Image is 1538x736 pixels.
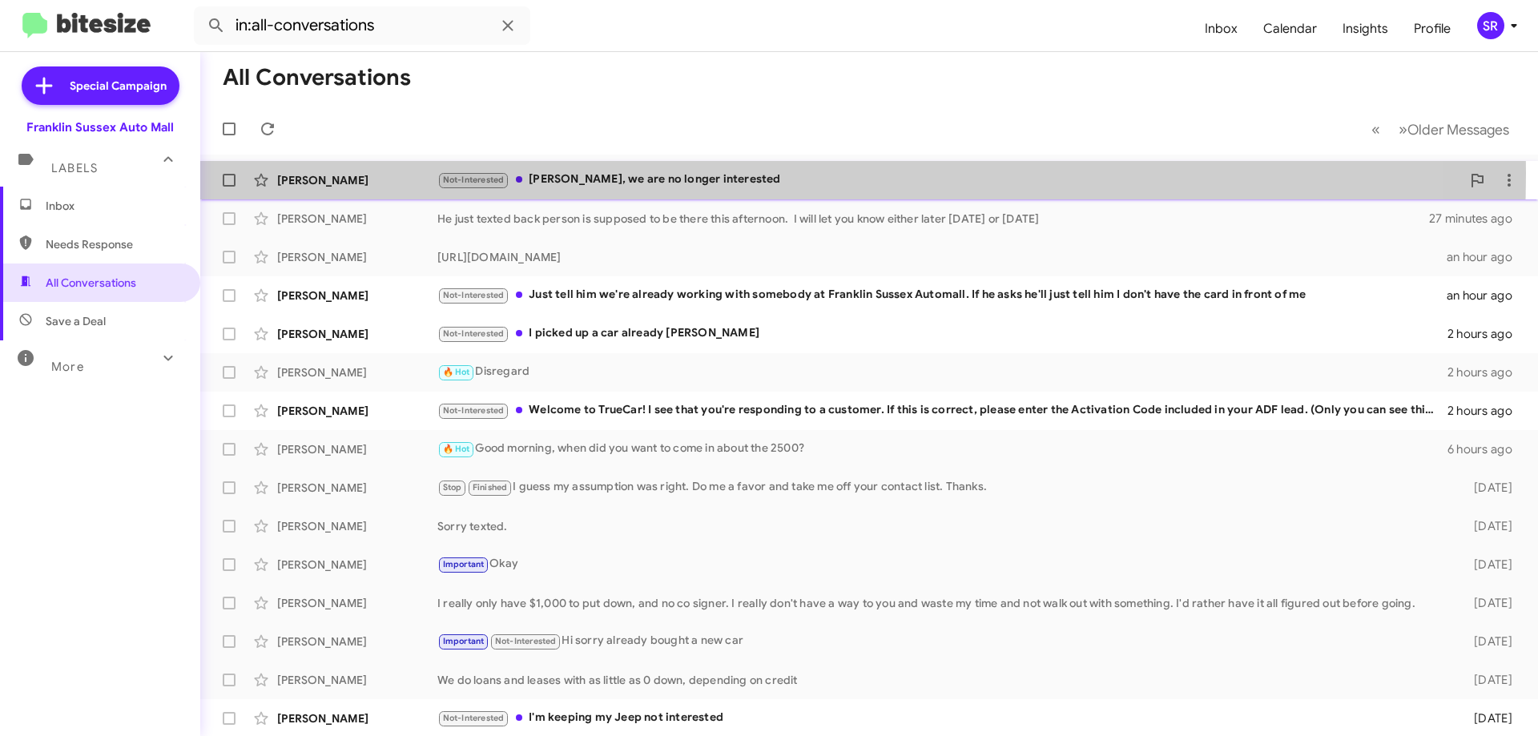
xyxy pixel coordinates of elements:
div: [PERSON_NAME] [277,595,437,611]
span: Labels [51,161,98,175]
div: Disregard [437,363,1447,381]
div: I guess my assumption was right. Do me a favor and take me off your contact list. Thanks. [437,478,1448,497]
div: [PERSON_NAME], we are no longer interested [437,171,1461,189]
span: Inbox [46,198,182,214]
a: Special Campaign [22,66,179,105]
div: [DATE] [1448,557,1525,573]
span: Important [443,636,485,646]
h1: All Conversations [223,65,411,90]
div: He just texted back person is supposed to be there this afternoon. I will let you know either lat... [437,211,1429,227]
span: « [1371,119,1380,139]
div: Good morning, when did you want to come in about the 2500? [437,440,1447,458]
div: [PERSON_NAME] [277,518,437,534]
div: Okay [437,555,1448,573]
div: Franklin Sussex Auto Mall [26,119,174,135]
div: [DATE] [1448,710,1525,726]
div: [DATE] [1448,480,1525,496]
div: [PERSON_NAME] [277,480,437,496]
a: Profile [1401,6,1464,52]
div: [PERSON_NAME] [277,672,437,688]
div: an hour ago [1447,288,1525,304]
span: Not-Interested [443,405,505,416]
div: Just tell him we're already working with somebody at Franklin Sussex Automall. If he asks he'll j... [437,286,1447,304]
button: Previous [1362,113,1390,146]
div: I picked up a car already [PERSON_NAME] [437,324,1447,343]
span: 🔥 Hot [443,367,470,377]
div: 27 minutes ago [1429,211,1525,227]
span: Not-Interested [495,636,557,646]
span: Not-Interested [443,290,505,300]
div: [PERSON_NAME] [277,211,437,227]
div: [DATE] [1448,595,1525,611]
div: [PERSON_NAME] [277,633,437,650]
div: Hi sorry already bought a new car [437,632,1448,650]
a: Inbox [1192,6,1250,52]
span: More [51,360,84,374]
span: Not-Interested [443,328,505,339]
span: Save a Deal [46,313,106,329]
button: Next [1389,113,1519,146]
div: Welcome to TrueCar! I see that you're responding to a customer. If this is correct, please enter ... [437,401,1447,420]
span: All Conversations [46,275,136,291]
span: Needs Response [46,236,182,252]
div: I really only have $1,000 to put down, and no co signer. I really don't have a way to you and was... [437,595,1448,611]
div: 2 hours ago [1447,403,1525,419]
div: [DATE] [1448,672,1525,688]
span: Special Campaign [70,78,167,94]
div: SR [1477,12,1504,39]
div: an hour ago [1447,249,1525,265]
div: I'm keeping my Jeep not interested [437,709,1448,727]
div: Sorry texted. [437,518,1448,534]
span: 🔥 Hot [443,444,470,454]
a: Calendar [1250,6,1330,52]
div: We do loans and leases with as little as 0 down, depending on credit [437,672,1448,688]
button: SR [1464,12,1520,39]
span: Stop [443,482,462,493]
div: [DATE] [1448,633,1525,650]
div: [PERSON_NAME] [277,288,437,304]
div: 6 hours ago [1447,441,1525,457]
div: 2 hours ago [1447,326,1525,342]
div: [PERSON_NAME] [277,710,437,726]
div: [PERSON_NAME] [277,557,437,573]
div: [PERSON_NAME] [277,403,437,419]
div: [PERSON_NAME] [277,364,437,380]
div: [PERSON_NAME] [277,326,437,342]
span: Not-Interested [443,175,505,185]
nav: Page navigation example [1363,113,1519,146]
div: [PERSON_NAME] [277,172,437,188]
div: 2 hours ago [1447,364,1525,380]
span: Finished [473,482,508,493]
span: » [1399,119,1407,139]
input: Search [194,6,530,45]
span: Not-Interested [443,713,505,723]
span: Important [443,559,485,569]
a: Insights [1330,6,1401,52]
span: Older Messages [1407,121,1509,139]
div: [DATE] [1448,518,1525,534]
div: [URL][DOMAIN_NAME] [437,249,1447,265]
div: [PERSON_NAME] [277,441,437,457]
div: [PERSON_NAME] [277,249,437,265]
